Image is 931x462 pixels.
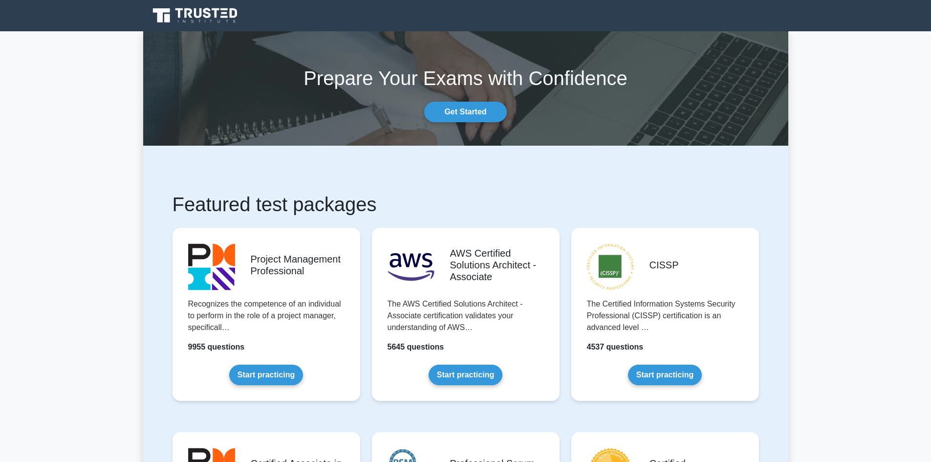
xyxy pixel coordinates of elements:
[424,102,506,122] a: Get Started
[143,66,788,90] h1: Prepare Your Exams with Confidence
[229,365,303,385] a: Start practicing
[173,193,759,216] h1: Featured test packages
[429,365,502,385] a: Start practicing
[628,365,702,385] a: Start practicing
